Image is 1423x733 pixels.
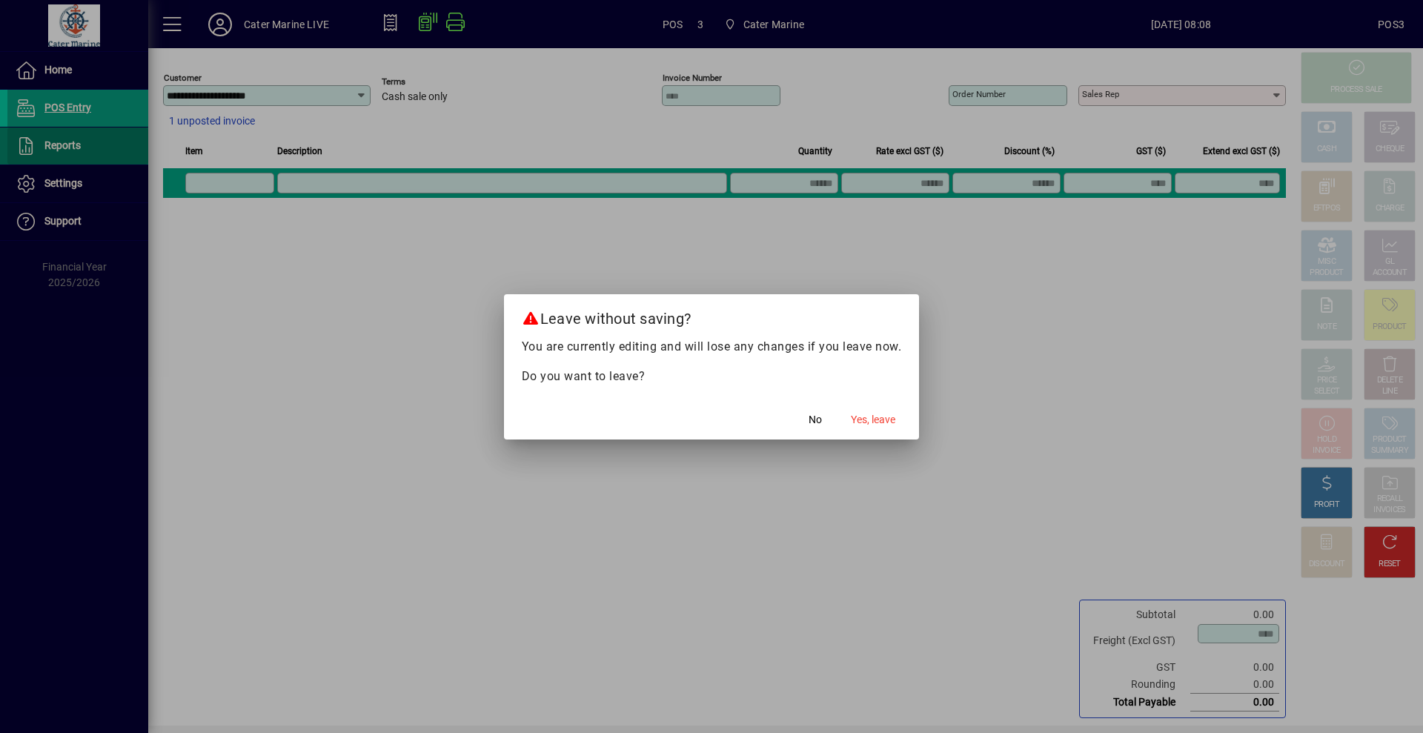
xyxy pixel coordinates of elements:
h2: Leave without saving? [504,294,920,337]
button: No [792,407,839,434]
span: Yes, leave [851,412,895,428]
p: Do you want to leave? [522,368,902,385]
span: No [809,412,822,428]
p: You are currently editing and will lose any changes if you leave now. [522,338,902,356]
button: Yes, leave [845,407,901,434]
